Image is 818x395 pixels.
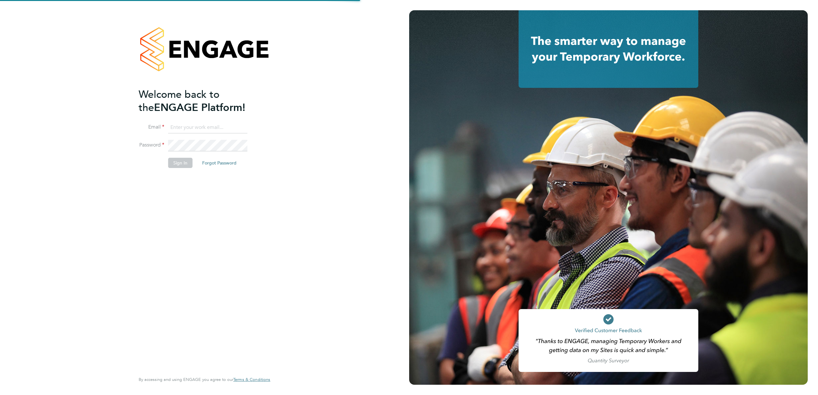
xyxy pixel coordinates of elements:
span: Welcome back to the [139,88,220,114]
label: Password [139,142,164,148]
button: Sign In [168,158,193,168]
span: By accessing and using ENGAGE you agree to our [139,377,270,382]
a: Terms & Conditions [233,377,270,382]
h2: ENGAGE Platform! [139,88,264,114]
input: Enter your work email... [168,122,247,133]
button: Forgot Password [197,158,242,168]
label: Email [139,124,164,130]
